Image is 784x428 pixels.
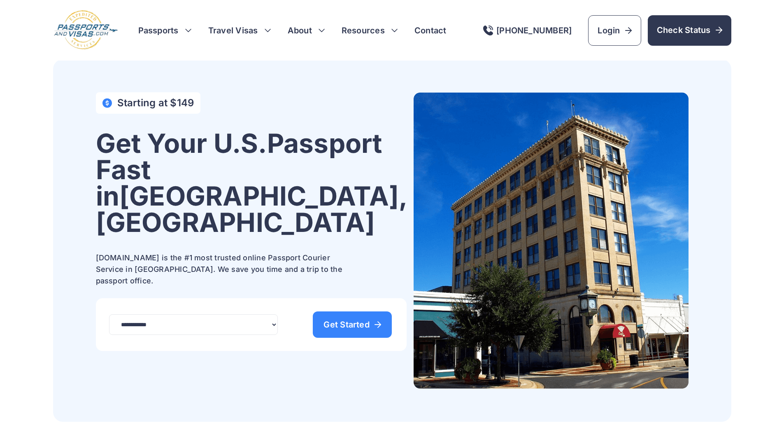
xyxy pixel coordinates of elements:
img: Logo [53,10,119,51]
span: Check Status [657,24,722,36]
h3: Travel Visas [208,25,271,36]
a: Get Started [313,311,392,338]
h1: Get Your U.S. Passport Fast in [GEOGRAPHIC_DATA], [GEOGRAPHIC_DATA] [96,130,407,236]
p: [DOMAIN_NAME] is the #1 most trusted online Passport Courier Service in [GEOGRAPHIC_DATA]. We sav... [96,252,351,287]
a: Check Status [648,15,731,46]
img: Get Your U.S. Passport Fast in Houston [414,92,689,389]
h3: Passports [138,25,192,36]
h3: Resources [342,25,398,36]
a: Contact [414,25,447,36]
span: Login [598,25,631,36]
a: Login [588,15,641,46]
h4: Starting at $149 [117,97,194,109]
a: About [288,25,312,36]
span: Get Started [323,320,381,329]
a: [PHONE_NUMBER] [483,26,572,35]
